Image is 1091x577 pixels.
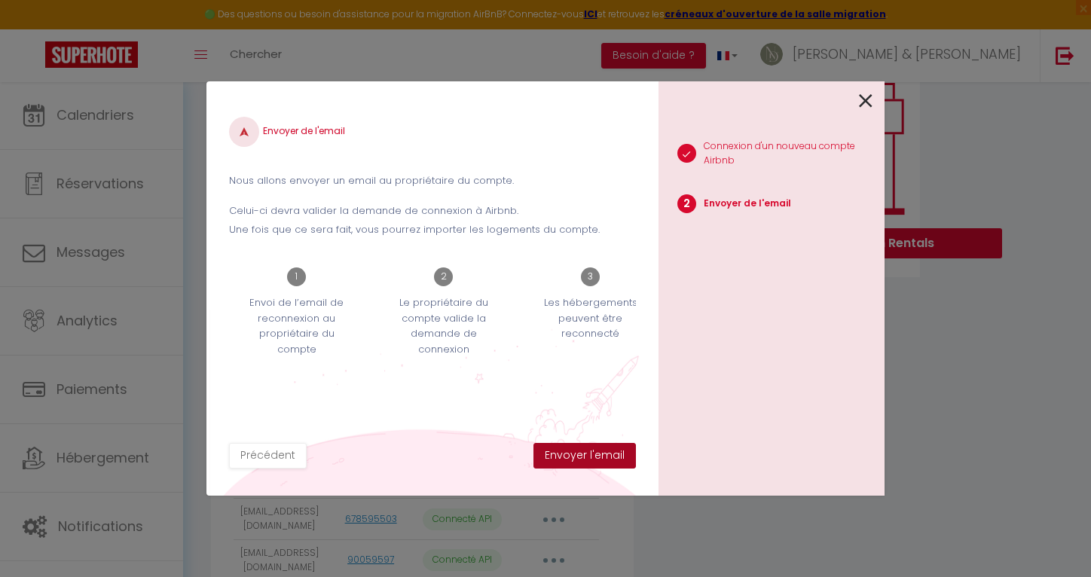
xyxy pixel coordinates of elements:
p: Envoyer de l'email [704,197,791,211]
span: 2 [434,267,453,286]
h4: Envoyer de l'email [229,117,636,147]
span: 1 [287,267,306,286]
button: Précédent [229,443,307,469]
p: Celui-ci devra valider la demande de connexion à Airbnb. [229,203,636,218]
p: Envoi de l’email de reconnexion au propriétaire du compte [239,295,355,357]
span: 2 [677,194,696,213]
button: Ouvrir le widget de chat LiveChat [12,6,57,51]
p: Nous allons envoyer un email au propriétaire du compte. [229,173,636,188]
button: Envoyer l'email [533,443,636,469]
p: Une fois que ce sera fait, vous pourrez importer les logements du compte. [229,222,636,237]
p: Le propriétaire du compte valide la demande de connexion [386,295,502,357]
p: Les hébergements peuvent être reconnecté [533,295,649,341]
span: 3 [581,267,600,286]
p: Connexion d'un nouveau compte Airbnb [704,139,885,168]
